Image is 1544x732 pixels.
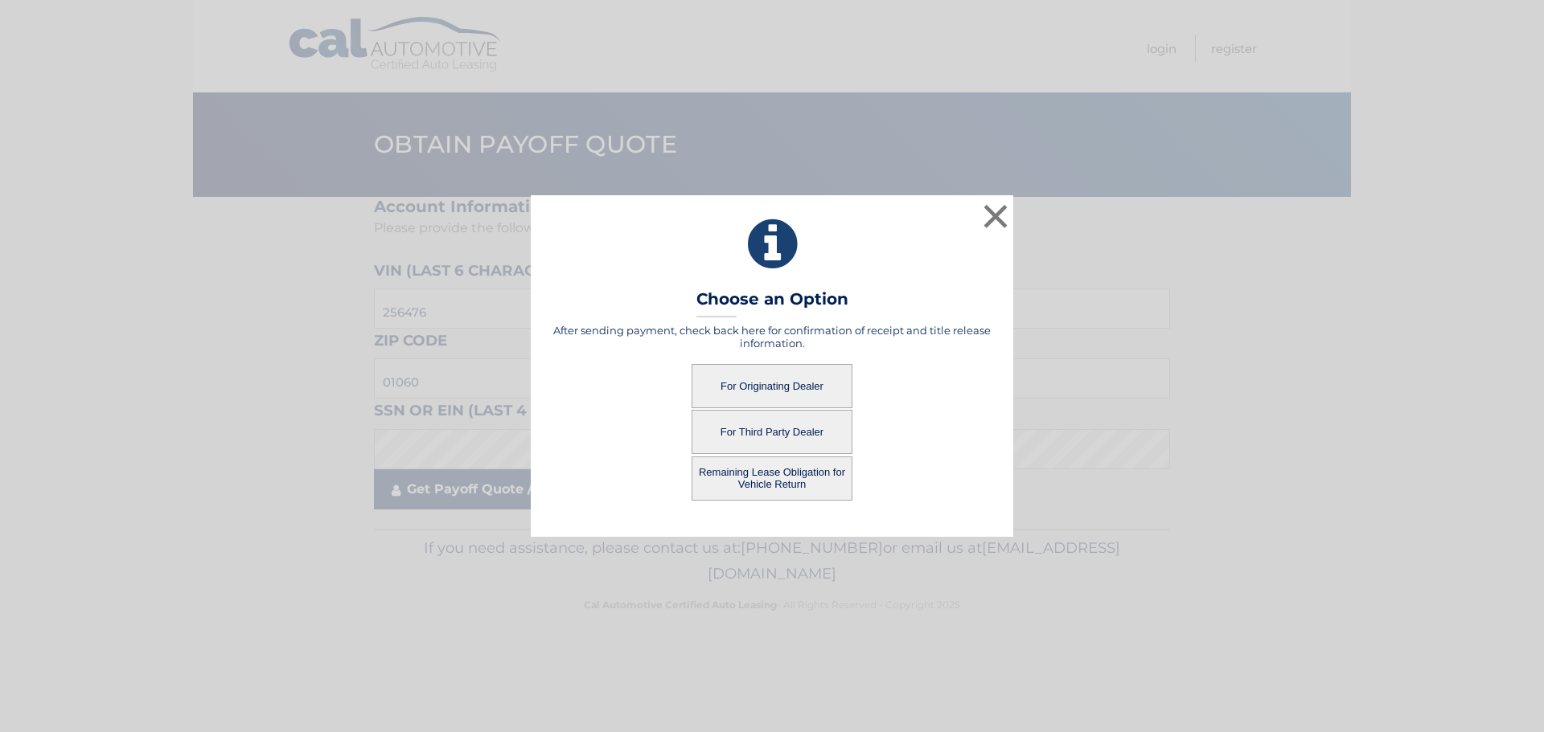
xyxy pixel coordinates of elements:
h5: After sending payment, check back here for confirmation of receipt and title release information. [551,324,993,350]
button: Remaining Lease Obligation for Vehicle Return [692,456,852,501]
button: × [979,200,1012,232]
h3: Choose an Option [696,289,848,317]
button: For Originating Dealer [692,364,852,408]
button: For Third Party Dealer [692,410,852,454]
